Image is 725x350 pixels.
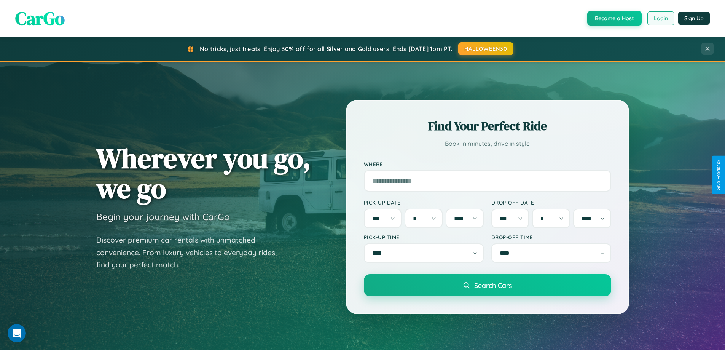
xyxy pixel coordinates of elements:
[491,234,611,240] label: Drop-off Time
[15,6,65,31] span: CarGo
[364,161,611,167] label: Where
[491,199,611,206] label: Drop-off Date
[8,324,26,342] iframe: Intercom live chat
[364,274,611,296] button: Search Cars
[364,138,611,149] p: Book in minutes, drive in style
[458,42,513,55] button: HALLOWEEN30
[96,211,230,222] h3: Begin your journey with CarGo
[716,160,721,190] div: Give Feedback
[96,234,287,271] p: Discover premium car rentals with unmatched convenience. From luxury vehicles to everyday rides, ...
[647,11,674,25] button: Login
[474,281,512,289] span: Search Cars
[364,118,611,134] h2: Find Your Perfect Ride
[96,143,311,203] h1: Wherever you go, we go
[364,199,484,206] label: Pick-up Date
[364,234,484,240] label: Pick-up Time
[587,11,642,26] button: Become a Host
[200,45,453,53] span: No tricks, just treats! Enjoy 30% off for all Silver and Gold users! Ends [DATE] 1pm PT.
[678,12,710,25] button: Sign Up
